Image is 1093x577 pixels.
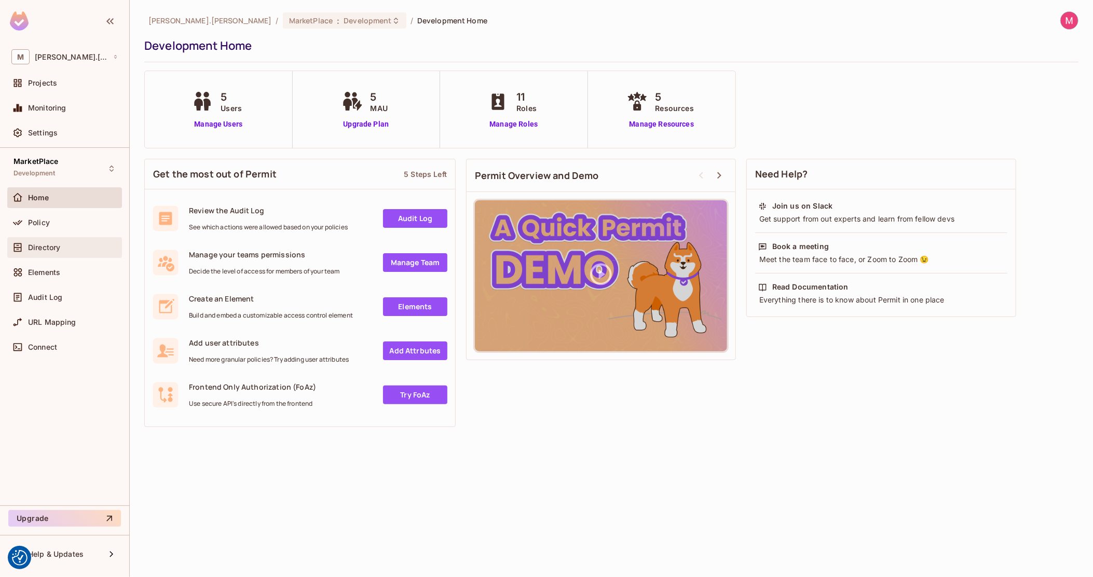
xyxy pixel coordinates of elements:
span: Roles [516,103,537,114]
div: Read Documentation [772,282,849,292]
div: Everything there is to know about Permit in one place [758,295,1004,305]
span: : [336,17,340,25]
span: Add user attributes [189,338,349,348]
span: 11 [516,89,537,105]
span: Frontend Only Authorization (FoAz) [189,382,316,392]
a: Elements [383,297,447,316]
span: MarketPlace [289,16,333,25]
a: Try FoAz [383,386,447,404]
span: Decide the level of access for members of your team [189,267,340,276]
a: Audit Log [383,209,447,228]
span: Need Help? [755,168,808,181]
div: 5 Steps Left [404,169,447,179]
div: Join us on Slack [772,201,832,211]
span: Build and embed a customizable access control element [189,311,353,320]
span: Review the Audit Log [189,205,348,215]
li: / [411,16,413,25]
button: Upgrade [8,510,121,527]
span: Development [344,16,391,25]
span: Resources [655,103,694,114]
span: Monitoring [28,104,66,112]
span: See which actions were allowed based on your policies [189,223,348,231]
span: URL Mapping [28,318,76,326]
div: Get support from out experts and learn from fellow devs [758,214,1004,224]
span: the active workspace [148,16,272,25]
a: Manage Users [189,119,247,130]
a: Manage Resources [624,119,699,130]
a: Manage Team [383,253,447,272]
span: Help & Updates [28,550,84,558]
span: Use secure API's directly from the frontend [189,400,316,408]
span: M [11,49,30,64]
span: Development Home [417,16,487,25]
span: Permit Overview and Demo [475,169,599,182]
span: Settings [28,129,58,137]
li: / [276,16,279,25]
a: Upgrade Plan [339,119,393,130]
span: Need more granular policies? Try adding user attributes [189,355,349,364]
img: Michał Wójcik [1061,12,1078,29]
span: Elements [28,268,60,277]
span: Directory [28,243,60,252]
span: Projects [28,79,57,87]
span: Get the most out of Permit [153,168,277,181]
span: 5 [655,89,694,105]
span: MarketPlace [13,157,59,166]
span: Audit Log [28,293,62,301]
div: Development Home [144,38,1073,53]
img: Revisit consent button [12,550,28,566]
span: Connect [28,343,57,351]
a: Add Attrbutes [383,341,447,360]
span: Home [28,194,49,202]
div: Book a meeting [772,241,829,252]
img: SReyMgAAAABJRU5ErkJggg== [10,11,29,31]
span: MAU [371,103,388,114]
button: Consent Preferences [12,550,28,566]
a: Manage Roles [485,119,542,130]
span: Policy [28,218,50,227]
span: Development [13,169,56,177]
span: 5 [371,89,388,105]
div: Meet the team face to face, or Zoom to Zoom 😉 [758,254,1004,265]
span: Workspace: michal.wojcik [35,53,107,61]
span: Create an Element [189,294,353,304]
span: Manage your teams permissions [189,250,340,259]
span: 5 [221,89,242,105]
span: Users [221,103,242,114]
